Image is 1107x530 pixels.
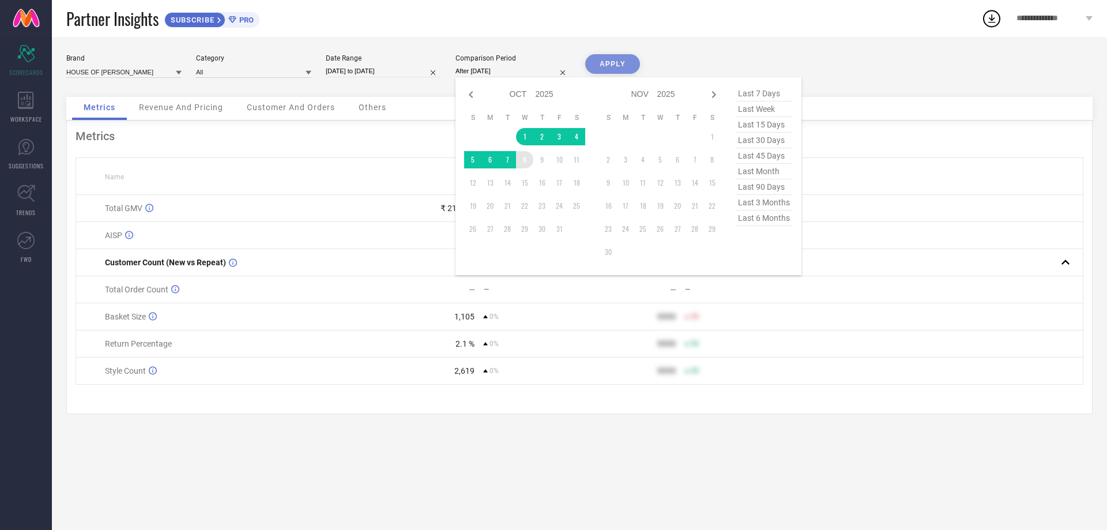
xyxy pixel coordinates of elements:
div: 9999 [657,366,676,375]
td: Sun Nov 09 2025 [600,174,617,191]
th: Saturday [703,113,721,122]
span: Return Percentage [105,339,172,348]
span: Partner Insights [66,7,159,31]
span: last week [735,102,793,117]
td: Sun Nov 16 2025 [600,197,617,215]
div: Category [196,54,311,62]
span: Metrics [84,103,115,112]
div: — [469,285,475,294]
td: Thu Nov 06 2025 [669,151,686,168]
span: Customer And Orders [247,103,335,112]
td: Fri Nov 07 2025 [686,151,703,168]
td: Fri Oct 17 2025 [551,174,568,191]
th: Thursday [669,113,686,122]
div: Open download list [981,8,1002,29]
div: ₹ 21.36 L [440,204,475,213]
span: FWD [21,255,32,264]
div: 1,105 [454,312,475,321]
a: SUBSCRIBEPRO [164,9,259,28]
th: Monday [617,113,634,122]
td: Wed Oct 15 2025 [516,174,533,191]
td: Fri Nov 28 2025 [686,220,703,238]
td: Sat Oct 11 2025 [568,151,585,168]
td: Sun Nov 02 2025 [600,151,617,168]
span: AISP [105,231,122,240]
td: Sat Nov 08 2025 [703,151,721,168]
span: 50 [691,313,699,321]
th: Friday [551,113,568,122]
span: Others [359,103,386,112]
input: Select comparison period [455,65,571,77]
td: Sat Oct 04 2025 [568,128,585,145]
td: Wed Oct 22 2025 [516,197,533,215]
td: Sun Oct 26 2025 [464,220,481,238]
td: Sun Oct 19 2025 [464,197,481,215]
span: last 3 months [735,195,793,211]
th: Wednesday [516,113,533,122]
span: Style Count [105,366,146,375]
span: last month [735,164,793,179]
th: Wednesday [652,113,669,122]
input: Select date range [326,65,441,77]
td: Thu Oct 30 2025 [533,220,551,238]
td: Sat Nov 22 2025 [703,197,721,215]
td: Tue Oct 21 2025 [499,197,516,215]
td: Thu Nov 13 2025 [669,174,686,191]
span: last 30 days [735,133,793,148]
th: Sunday [600,113,617,122]
td: Fri Oct 24 2025 [551,197,568,215]
td: Wed Nov 26 2025 [652,220,669,238]
td: Tue Oct 28 2025 [499,220,516,238]
td: Thu Oct 09 2025 [533,151,551,168]
td: Fri Oct 10 2025 [551,151,568,168]
td: Mon Oct 06 2025 [481,151,499,168]
td: Sat Nov 15 2025 [703,174,721,191]
div: 9999 [657,312,676,321]
td: Sat Nov 29 2025 [703,220,721,238]
span: last 15 days [735,117,793,133]
span: Revenue And Pricing [139,103,223,112]
td: Mon Nov 03 2025 [617,151,634,168]
span: WORKSPACE [10,115,42,123]
td: Thu Oct 16 2025 [533,174,551,191]
td: Mon Nov 10 2025 [617,174,634,191]
td: Wed Oct 08 2025 [516,151,533,168]
span: TRENDS [16,208,36,217]
td: Mon Oct 20 2025 [481,197,499,215]
span: last 45 days [735,148,793,164]
td: Sun Nov 23 2025 [600,220,617,238]
td: Sat Oct 25 2025 [568,197,585,215]
div: — [670,285,676,294]
td: Thu Oct 23 2025 [533,197,551,215]
span: Basket Size [105,312,146,321]
span: 0% [490,313,499,321]
td: Mon Oct 27 2025 [481,220,499,238]
th: Tuesday [499,113,516,122]
div: Date Range [326,54,441,62]
span: 50 [691,367,699,375]
td: Mon Nov 17 2025 [617,197,634,215]
div: Brand [66,54,182,62]
td: Sun Oct 05 2025 [464,151,481,168]
span: SUGGESTIONS [9,161,44,170]
td: Tue Oct 07 2025 [499,151,516,168]
td: Sun Nov 30 2025 [600,243,617,261]
td: Sun Oct 12 2025 [464,174,481,191]
td: Wed Oct 29 2025 [516,220,533,238]
th: Monday [481,113,499,122]
th: Sunday [464,113,481,122]
td: Tue Nov 25 2025 [634,220,652,238]
span: 0% [490,367,499,375]
span: SCORECARDS [9,68,43,77]
th: Tuesday [634,113,652,122]
td: Wed Nov 05 2025 [652,151,669,168]
td: Fri Nov 21 2025 [686,197,703,215]
span: Customer Count (New vs Repeat) [105,258,226,267]
span: SUBSCRIBE [165,16,217,24]
td: Wed Nov 19 2025 [652,197,669,215]
td: Thu Nov 27 2025 [669,220,686,238]
td: Thu Oct 02 2025 [533,128,551,145]
td: Fri Nov 14 2025 [686,174,703,191]
span: last 6 months [735,211,793,226]
th: Saturday [568,113,585,122]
